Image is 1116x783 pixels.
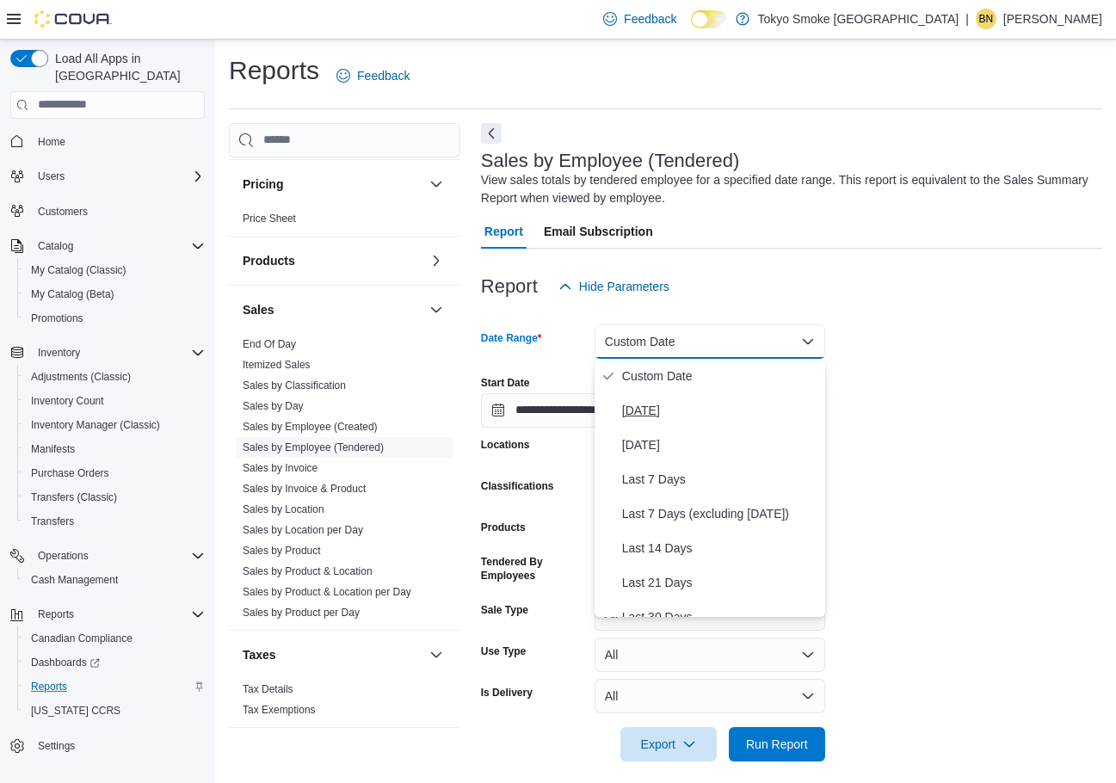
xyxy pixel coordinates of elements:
label: Date Range [481,331,542,345]
a: Sales by Product [243,545,321,557]
span: Home [38,135,65,149]
h3: Sales [243,301,274,318]
span: Reports [24,676,205,697]
button: My Catalog (Beta) [17,282,212,306]
button: Reports [31,604,81,625]
button: Reports [3,602,212,626]
div: Pricing [229,208,460,236]
a: Tax Details [243,683,293,695]
span: My Catalog (Classic) [24,260,205,281]
a: Feedback [330,59,416,93]
button: Transfers [17,509,212,533]
label: Is Delivery [481,686,533,700]
button: Settings [3,733,212,758]
span: Inventory [31,342,205,363]
button: Operations [3,544,212,568]
input: Press the down key to open a popover containing a calendar. [481,393,646,428]
span: Settings [31,735,205,756]
span: Dashboards [31,656,100,669]
button: Next [481,123,502,144]
span: Cash Management [24,570,205,590]
button: Canadian Compliance [17,626,212,650]
span: Sales by Employee (Tendered) [243,441,384,454]
button: Users [31,166,71,187]
a: Inventory Manager (Classic) [24,415,167,435]
button: Manifests [17,437,212,461]
a: Itemized Sales [243,359,311,371]
span: Operations [38,549,89,563]
span: Adjustments (Classic) [31,370,131,384]
a: Sales by Invoice [243,462,318,474]
a: Sales by Classification [243,379,346,391]
button: Catalog [3,234,212,258]
button: Hide Parameters [552,269,676,304]
button: Inventory Count [17,389,212,413]
button: Products [426,250,447,271]
span: Hide Parameters [579,278,669,295]
button: Sales [243,301,422,318]
button: Taxes [426,644,447,665]
a: [US_STATE] CCRS [24,700,127,721]
span: My Catalog (Classic) [31,263,126,277]
span: Sales by Employee (Created) [243,420,378,434]
span: Operations [31,546,205,566]
button: Customers [3,199,212,224]
button: Reports [17,675,212,699]
a: My Catalog (Classic) [24,260,133,281]
p: Tokyo Smoke [GEOGRAPHIC_DATA] [758,9,959,29]
span: Inventory [38,346,80,360]
a: Canadian Compliance [24,628,139,649]
button: Products [243,252,422,269]
span: Report [484,214,523,249]
a: Sales by Product & Location [243,565,373,577]
button: Transfers (Classic) [17,485,212,509]
p: [PERSON_NAME] [1003,9,1102,29]
h1: Reports [229,53,319,88]
span: Run Report [746,736,808,753]
button: All [595,638,825,672]
span: My Catalog (Beta) [24,284,205,305]
span: Reports [38,607,74,621]
span: End Of Day [243,337,296,351]
span: Settings [38,739,75,753]
span: Sales by Product & Location [243,564,373,578]
span: Customers [31,200,205,222]
span: Last 14 Days [622,538,818,558]
input: Dark Mode [691,10,727,28]
span: [US_STATE] CCRS [31,704,120,718]
a: Feedback [596,2,683,36]
button: Run Report [729,727,825,761]
button: All [595,679,825,713]
a: Transfers [24,511,81,532]
h3: Taxes [243,646,276,663]
a: Adjustments (Classic) [24,367,138,387]
a: Transfers (Classic) [24,487,124,508]
span: [DATE] [622,435,818,455]
span: Reports [31,680,67,694]
span: Users [38,170,65,183]
a: My Catalog (Beta) [24,284,121,305]
a: Cash Management [24,570,125,590]
a: Customers [31,201,95,222]
span: Washington CCRS [24,700,205,721]
h3: Products [243,252,295,269]
div: Select listbox [595,359,825,617]
button: Taxes [243,646,422,663]
a: Sales by Product & Location per Day [243,586,411,598]
label: Use Type [481,644,526,658]
a: Settings [31,736,82,756]
span: Transfers (Classic) [24,487,205,508]
a: Reports [24,676,74,697]
span: Feedback [357,67,410,84]
a: Home [31,132,72,152]
button: Promotions [17,306,212,330]
span: Last 30 Days [622,607,818,627]
button: My Catalog (Classic) [17,258,212,282]
a: Sales by Location [243,503,324,515]
button: [US_STATE] CCRS [17,699,212,723]
span: Promotions [24,308,205,329]
span: Purchase Orders [31,466,109,480]
span: Inventory Manager (Classic) [31,418,160,432]
span: Tax Details [243,682,293,696]
a: Promotions [24,308,90,329]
